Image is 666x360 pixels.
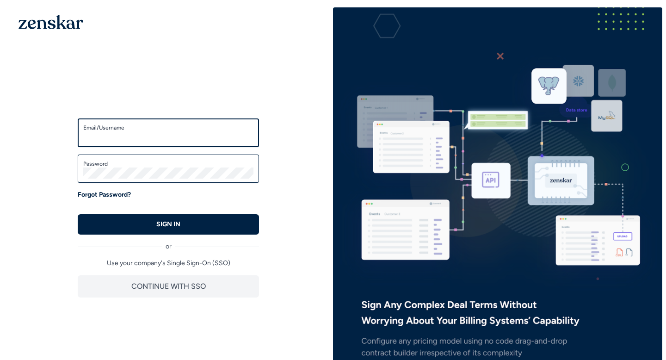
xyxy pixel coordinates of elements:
[18,15,83,29] img: 1OGAJ2xQqyY4LXKgY66KYq0eOWRCkrZdAb3gUhuVAqdWPZE9SRJmCz+oDMSn4zDLXe31Ii730ItAGKgCKgCCgCikA4Av8PJUP...
[78,275,259,298] button: CONTINUE WITH SSO
[78,214,259,235] button: SIGN IN
[78,190,131,199] a: Forgot Password?
[156,220,180,229] p: SIGN IN
[78,235,259,251] div: or
[83,124,253,131] label: Email/Username
[78,259,259,268] p: Use your company's Single Sign-On (SSO)
[83,160,253,168] label: Password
